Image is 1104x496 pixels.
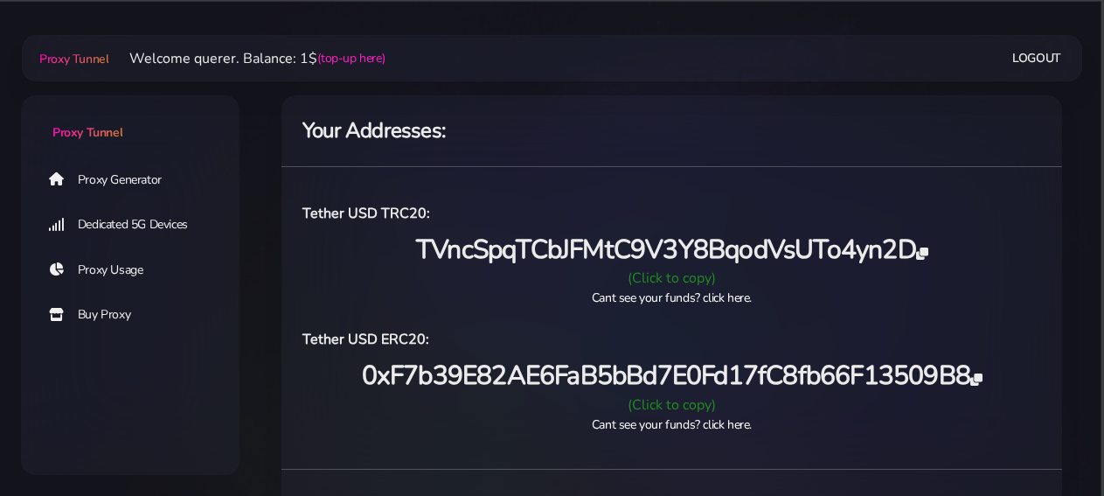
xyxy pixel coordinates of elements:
span: TVncSpqTCbJFMtC9V3Y8BqodVsUTo4yn2D [416,232,927,268]
span: Proxy Tunnel [39,51,108,67]
span: Proxy Tunnel [52,124,122,141]
a: Proxy Generator [35,159,253,199]
span: 0xF7b39E82AE6FaB5bBd7E0Fd17fC8fb66F13509B8 [362,358,982,394]
a: Proxy Usage [35,250,253,290]
a: Logout [1012,42,1061,74]
a: Proxy Tunnel [36,45,108,73]
a: Cant see your funds? click here. [592,290,752,306]
a: Dedicated 5G Devices [35,205,253,245]
h6: Tether USD ERC20: [302,328,1041,351]
h4: Your Addresses: [302,116,1041,145]
a: (top-up here) [317,49,385,67]
h6: Tether USD TRC20: [302,202,1041,225]
div: (Click to copy) [292,268,1052,289]
a: Proxy Tunnel [21,95,240,142]
iframe: Webchat Widget [1003,395,1082,474]
a: Buy Proxy [35,295,253,335]
div: (Click to copy) [292,395,1052,416]
li: Welcome querer. Balance: 1$ [108,48,385,69]
a: Cant see your funds? click here. [592,416,752,433]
